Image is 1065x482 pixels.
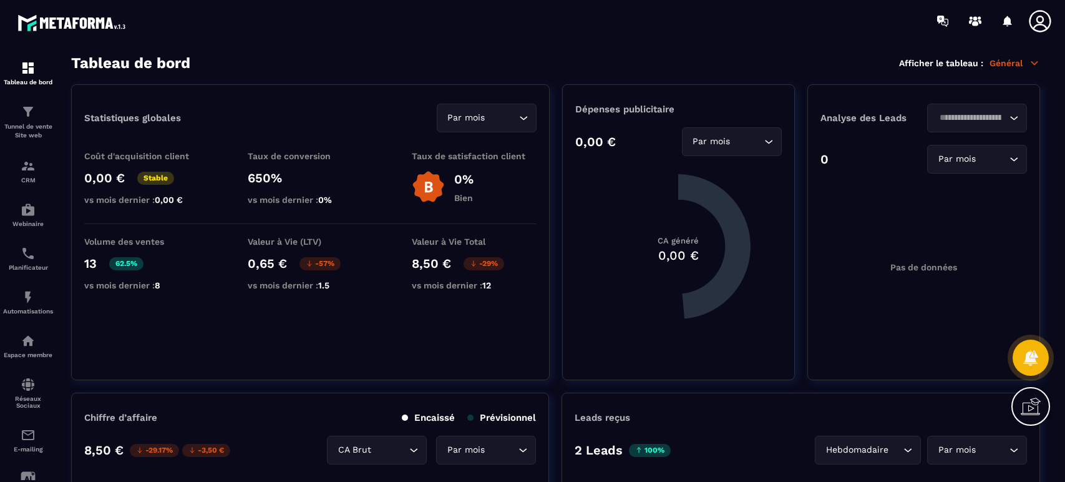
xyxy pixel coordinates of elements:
img: email [21,428,36,443]
img: formation [21,159,36,174]
input: Search for option [374,443,406,457]
p: 0% [454,172,474,187]
p: Valeur à Vie Total [412,237,537,247]
img: formation [21,104,36,119]
img: automations [21,202,36,217]
p: 8,50 € [412,256,451,271]
img: b-badge-o.b3b20ee6.svg [412,170,445,204]
input: Search for option [978,443,1006,457]
a: schedulerschedulerPlanificateur [3,237,53,280]
div: Search for option [927,436,1027,465]
p: E-mailing [3,446,53,453]
p: Dépenses publicitaire [575,104,782,115]
p: 13 [84,256,97,271]
p: Volume des ventes [84,237,209,247]
p: -29.17% [130,444,179,457]
p: 100% [629,444,671,457]
p: 0,65 € [248,256,287,271]
div: Search for option [327,436,427,465]
div: Search for option [437,104,537,132]
span: Par mois [935,152,978,166]
p: Automatisations [3,308,53,315]
span: Par mois [445,111,488,125]
p: 2 Leads [575,443,623,458]
p: 8,50 € [84,443,124,458]
p: Bien [454,193,474,203]
p: CRM [3,177,53,184]
img: automations [21,290,36,305]
p: Prévisionnel [467,412,536,423]
p: vs mois dernier : [248,195,372,205]
p: 0,00 € [575,134,616,149]
p: -29% [464,257,504,270]
p: Général [990,57,1040,69]
a: formationformationTunnel de vente Site web [3,95,53,149]
span: 0,00 € [155,195,183,205]
input: Search for option [978,152,1006,166]
img: social-network [21,377,36,392]
p: Pas de données [890,262,957,272]
p: 0 [820,152,829,167]
input: Search for option [891,443,900,457]
span: Hebdomadaire [823,443,891,457]
p: Tableau de bord [3,79,53,86]
p: Leads reçus [575,412,630,423]
p: vs mois dernier : [248,280,372,290]
img: logo [17,11,130,34]
p: vs mois dernier : [412,280,537,290]
a: automationsautomationsWebinaire [3,193,53,237]
p: Analyse des Leads [820,112,924,124]
div: Search for option [927,145,1027,174]
div: Search for option [927,104,1027,132]
span: Par mois [690,135,733,149]
h3: Tableau de bord [71,54,190,72]
input: Search for option [487,443,515,457]
a: emailemailE-mailing [3,418,53,462]
p: 650% [248,170,372,185]
p: Taux de conversion [248,151,372,161]
p: 62.5% [109,257,143,270]
img: automations [21,333,36,348]
p: Afficher le tableau : [899,58,983,68]
div: Search for option [682,127,782,156]
span: CA Brut [335,443,374,457]
p: 0,00 € [84,170,125,185]
input: Search for option [733,135,761,149]
p: Espace membre [3,352,53,358]
p: Tunnel de vente Site web [3,122,53,140]
span: 8 [155,280,160,290]
p: vs mois dernier : [84,195,209,205]
p: Taux de satisfaction client [412,151,537,161]
a: automationsautomationsAutomatisations [3,280,53,324]
a: formationformationTableau de bord [3,51,53,95]
img: scheduler [21,246,36,261]
span: 12 [482,280,491,290]
p: Valeur à Vie (LTV) [248,237,372,247]
p: -3,50 € [182,444,230,457]
span: 0% [318,195,332,205]
a: formationformationCRM [3,149,53,193]
div: Search for option [436,436,536,465]
p: Coût d'acquisition client [84,151,209,161]
p: -57% [299,257,341,270]
p: Statistiques globales [84,112,181,124]
div: Search for option [815,436,921,465]
img: formation [21,61,36,76]
p: Chiffre d’affaire [84,412,157,423]
span: Par mois [935,443,978,457]
p: Réseaux Sociaux [3,395,53,409]
p: vs mois dernier : [84,280,209,290]
span: 1.5 [318,280,329,290]
input: Search for option [488,111,516,125]
a: automationsautomationsEspace membre [3,324,53,368]
p: Stable [137,172,174,185]
p: Planificateur [3,264,53,271]
span: Par mois [444,443,487,457]
p: Webinaire [3,220,53,227]
p: Encaissé [402,412,455,423]
a: social-networksocial-networkRéseaux Sociaux [3,368,53,418]
input: Search for option [935,111,1006,125]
